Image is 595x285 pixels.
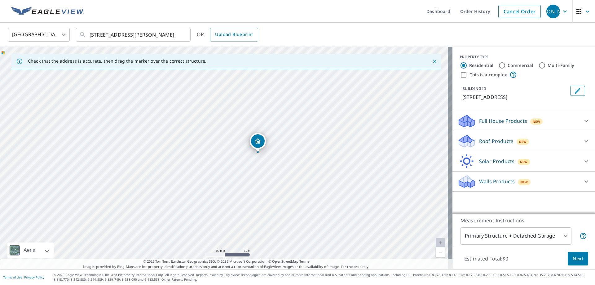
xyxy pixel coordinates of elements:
[462,93,568,101] p: [STREET_ADDRESS]
[215,31,253,38] span: Upload Blueprint
[457,134,590,149] div: Roof ProductsNew
[250,133,266,152] div: Dropped pin, building 1, Residential property, 130 Velwood Dr Redlands, CA 92374
[461,227,571,245] div: Primary Structure + Detached Garage
[568,252,588,266] button: Next
[197,28,258,42] div: OR
[90,26,178,43] input: Search by address or latitude-longitude
[457,154,590,169] div: Solar ProductsNew
[299,259,310,264] a: Terms
[24,275,44,279] a: Privacy Policy
[519,139,527,144] span: New
[573,255,583,263] span: Next
[3,275,44,279] p: |
[570,86,585,96] button: Edit building 1
[28,58,206,64] p: Check that the address is accurate, then drag the marker over the correct structure.
[533,119,540,124] span: New
[546,5,560,18] div: [PERSON_NAME]
[479,137,513,145] p: Roof Products
[498,5,541,18] a: Cancel Order
[462,86,486,91] p: BUILDING ID
[11,7,84,16] img: EV Logo
[479,117,527,125] p: Full House Products
[548,62,575,69] label: Multi-Family
[520,159,528,164] span: New
[470,72,507,78] label: This is a complex
[457,114,590,128] div: Full House ProductsNew
[22,243,38,258] div: Aerial
[436,238,445,247] a: Current Level 20, Zoom In Disabled
[272,259,298,264] a: OpenStreetMap
[3,275,22,279] a: Terms of Use
[459,252,513,265] p: Estimated Total: $0
[580,232,587,240] span: Your report will include the primary structure and a detached garage if one exists.
[210,28,258,42] a: Upload Blueprint
[8,26,70,43] div: [GEOGRAPHIC_DATA]
[520,180,528,185] span: New
[508,62,533,69] label: Commercial
[460,54,588,60] div: PROPERTY TYPE
[457,174,590,189] div: Walls ProductsNew
[7,243,54,258] div: Aerial
[436,247,445,257] a: Current Level 20, Zoom Out
[431,57,439,65] button: Close
[479,158,514,165] p: Solar Products
[54,273,592,282] p: © 2025 Eagle View Technologies, Inc. and Pictometry International Corp. All Rights Reserved. Repo...
[479,178,515,185] p: Walls Products
[469,62,493,69] label: Residential
[461,217,587,224] p: Measurement Instructions
[143,259,310,264] span: © 2025 TomTom, Earthstar Geographics SIO, © 2025 Microsoft Corporation, ©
